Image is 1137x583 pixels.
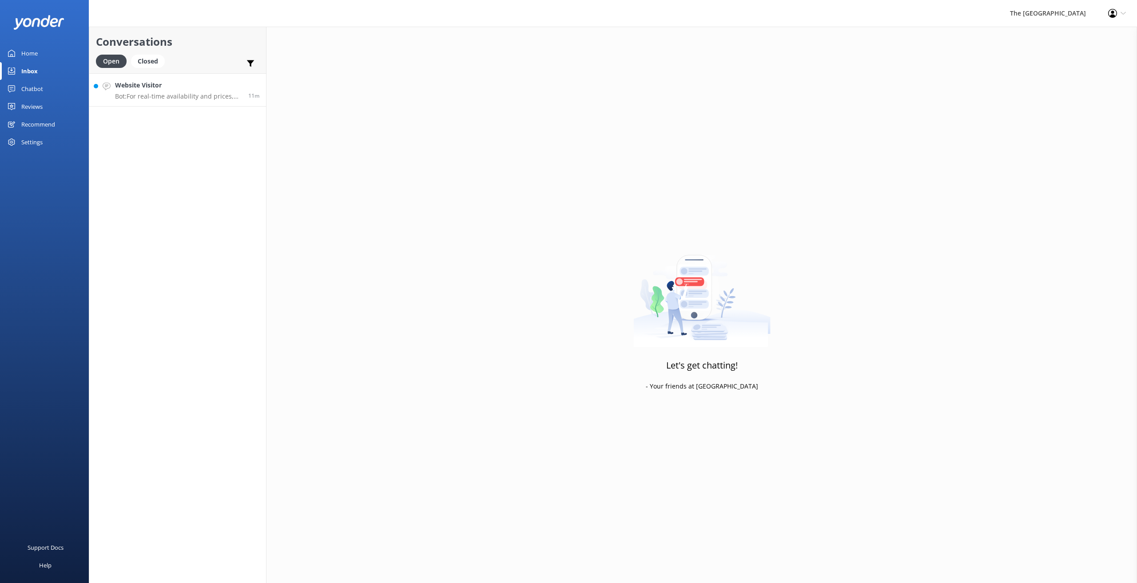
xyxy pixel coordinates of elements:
[13,15,64,30] img: yonder-white-logo.png
[21,98,43,115] div: Reviews
[96,55,127,68] div: Open
[646,381,758,391] p: - Your friends at [GEOGRAPHIC_DATA]
[248,92,259,99] span: Oct 12 2025 08:03am (UTC -10:00) Pacific/Honolulu
[21,80,43,98] div: Chatbot
[21,115,55,133] div: Recommend
[89,73,266,107] a: Website VisitorBot:For real-time availability and prices, please visit [URL][DOMAIN_NAME].11m
[131,56,169,66] a: Closed
[115,80,242,90] h4: Website Visitor
[633,236,771,347] img: artwork of a man stealing a conversation from at giant smartphone
[115,92,242,100] p: Bot: For real-time availability and prices, please visit [URL][DOMAIN_NAME].
[21,44,38,62] div: Home
[96,33,259,50] h2: Conversations
[131,55,165,68] div: Closed
[96,56,131,66] a: Open
[39,556,52,574] div: Help
[21,133,43,151] div: Settings
[666,358,738,373] h3: Let's get chatting!
[21,62,38,80] div: Inbox
[28,539,64,556] div: Support Docs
